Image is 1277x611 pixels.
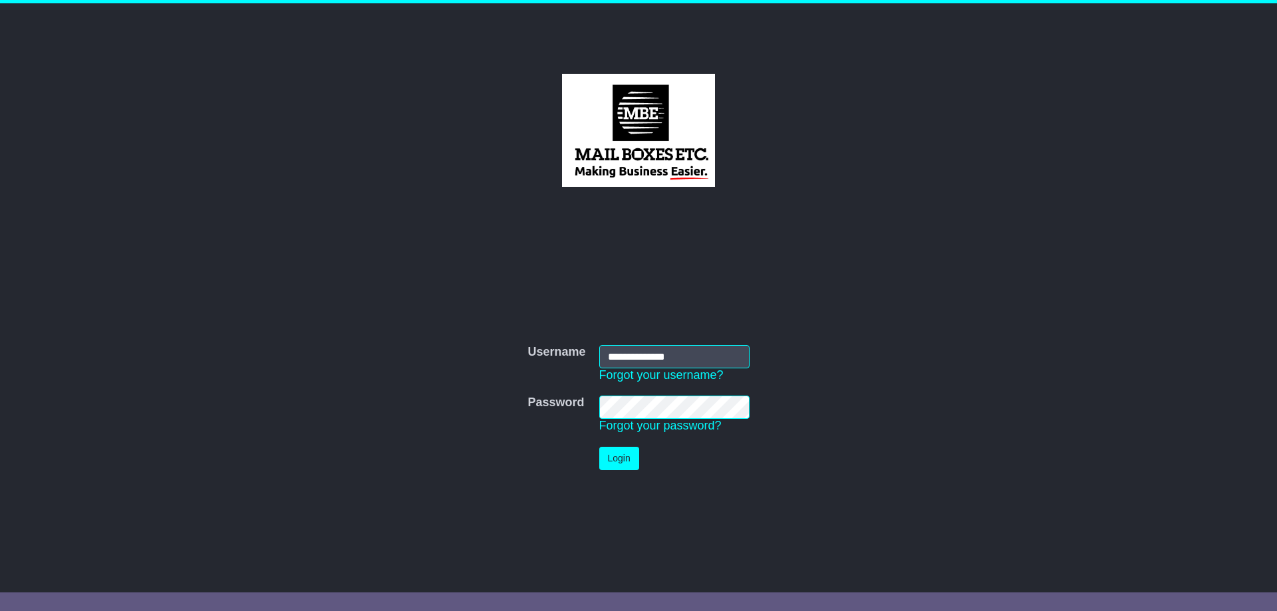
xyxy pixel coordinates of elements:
a: Forgot your username? [599,368,724,382]
a: Forgot your password? [599,419,722,432]
label: Username [527,345,585,360]
img: MBE Brisbane CBD [562,74,714,187]
label: Password [527,396,584,410]
button: Login [599,447,639,470]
